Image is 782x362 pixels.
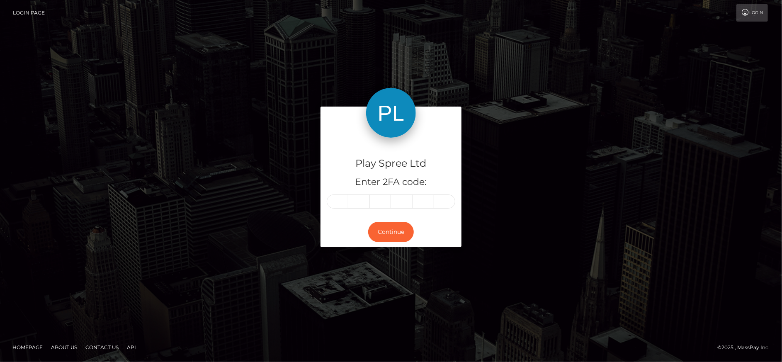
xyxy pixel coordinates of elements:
[736,4,768,22] a: Login
[366,88,416,138] img: Play Spree Ltd
[327,156,455,171] h4: Play Spree Ltd
[368,222,414,242] button: Continue
[124,341,139,354] a: API
[13,4,45,22] a: Login Page
[82,341,122,354] a: Contact Us
[48,341,80,354] a: About Us
[717,343,776,352] div: © 2025 , MassPay Inc.
[327,176,455,189] h5: Enter 2FA code:
[9,341,46,354] a: Homepage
